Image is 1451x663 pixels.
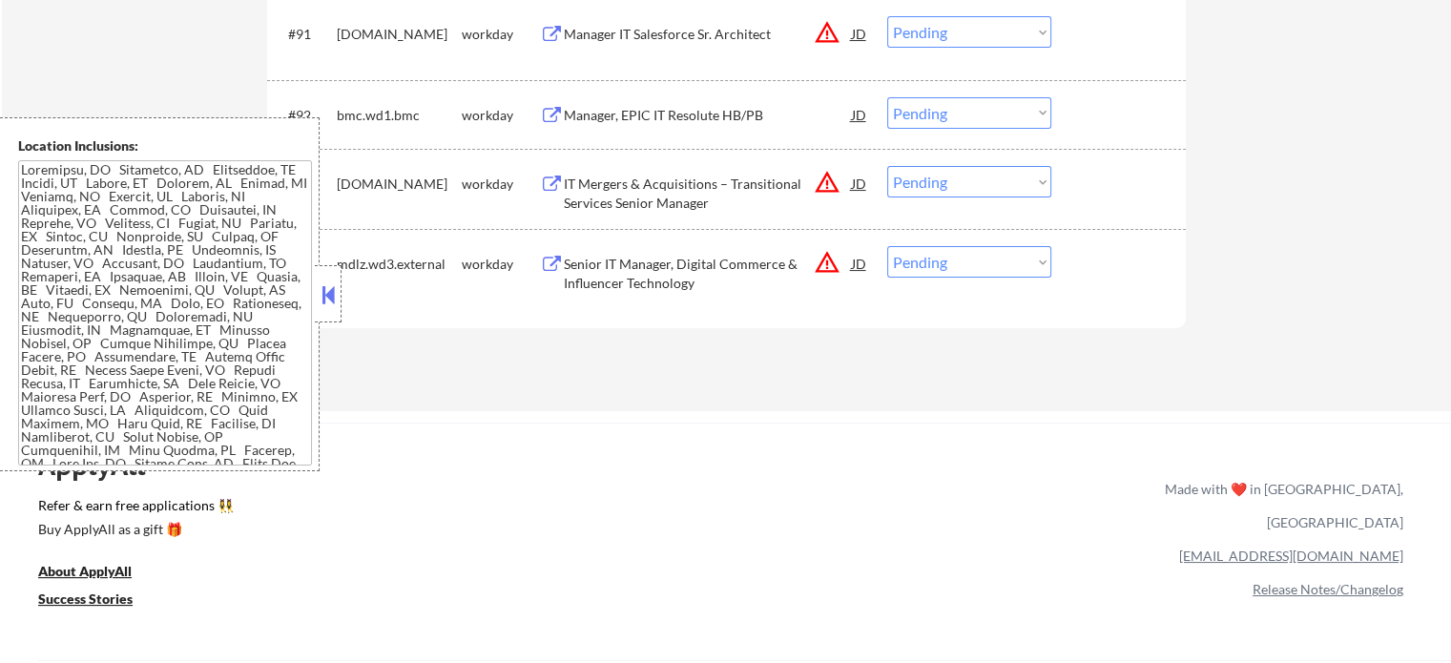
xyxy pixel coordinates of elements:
[850,16,869,51] div: JD
[564,25,852,44] div: Manager IT Salesforce Sr. Architect
[850,246,869,280] div: JD
[1179,548,1403,564] a: [EMAIL_ADDRESS][DOMAIN_NAME]
[337,25,462,44] div: [DOMAIN_NAME]
[564,255,852,292] div: Senior IT Manager, Digital Commerce & Influencer Technology
[850,97,869,132] div: JD
[38,519,229,543] a: Buy ApplyAll as a gift 🎁
[814,19,840,46] button: warning_amber
[337,106,462,125] div: bmc.wd1.bmc
[1253,581,1403,597] a: Release Notes/Changelog
[462,25,540,44] div: workday
[38,589,158,612] a: Success Stories
[288,25,321,44] div: #91
[38,499,766,519] a: Refer & earn free applications 👯‍♀️
[38,561,158,585] a: About ApplyAll
[38,563,132,579] u: About ApplyAll
[462,106,540,125] div: workday
[462,175,540,194] div: workday
[337,175,462,194] div: [DOMAIN_NAME]
[462,255,540,274] div: workday
[38,523,229,536] div: Buy ApplyAll as a gift 🎁
[18,136,312,155] div: Location Inclusions:
[38,590,133,607] u: Success Stories
[850,166,869,200] div: JD
[1157,472,1403,539] div: Made with ❤️ in [GEOGRAPHIC_DATA], [GEOGRAPHIC_DATA]
[38,449,167,482] div: ApplyAll
[564,106,852,125] div: Manager, EPIC IT Resolute HB/PB
[564,175,852,212] div: IT Mergers & Acquisitions – Transitional Services Senior Manager
[814,169,840,196] button: warning_amber
[814,249,840,276] button: warning_amber
[337,255,462,274] div: mdlz.wd3.external
[288,106,321,125] div: #92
